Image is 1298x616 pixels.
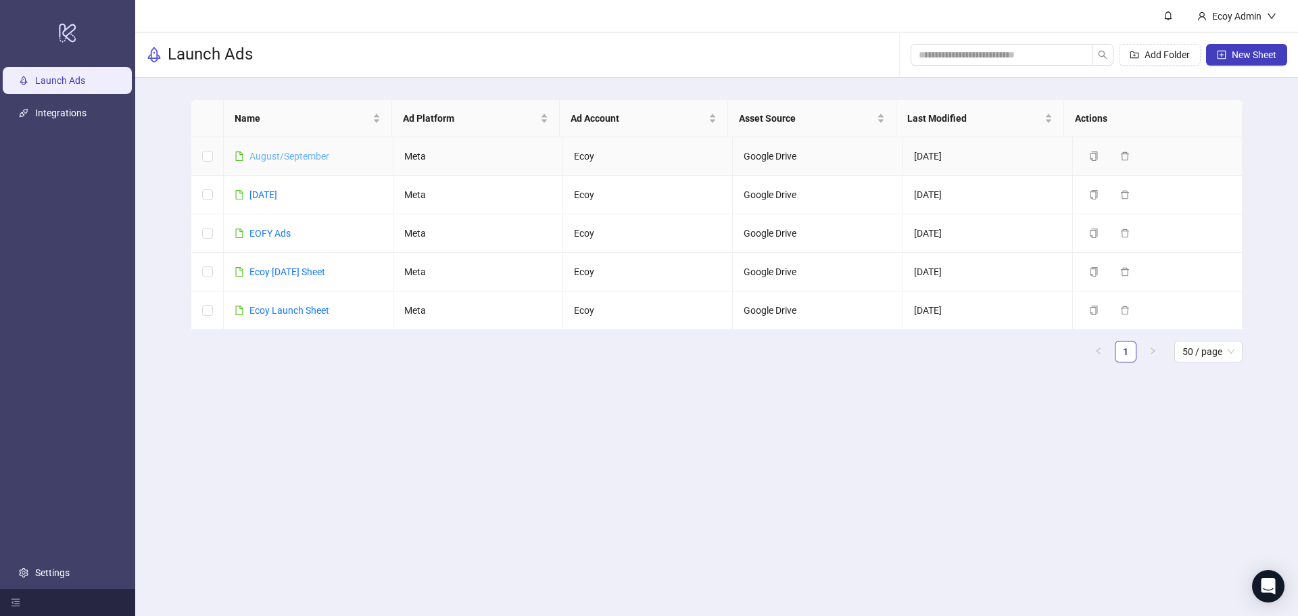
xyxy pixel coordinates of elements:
td: Google Drive [733,253,903,291]
a: Ecoy Launch Sheet [249,305,329,316]
span: file [235,190,244,199]
td: [DATE] [903,253,1073,291]
td: Google Drive [733,214,903,253]
span: down [1267,11,1276,21]
span: Asset Source [739,111,874,126]
th: Actions [1064,100,1232,137]
span: delete [1120,306,1130,315]
span: copy [1089,151,1099,161]
td: Ecoy [563,137,733,176]
td: [DATE] [903,214,1073,253]
a: 1 [1115,341,1136,362]
span: user [1197,11,1207,21]
td: [DATE] [903,291,1073,330]
td: Meta [393,214,563,253]
a: Integrations [35,108,87,118]
span: delete [1120,151,1130,161]
button: New Sheet [1206,44,1287,66]
td: [DATE] [903,137,1073,176]
th: Asset Source [728,100,896,137]
span: Last Modified [907,111,1042,126]
th: Name [224,100,392,137]
span: copy [1089,229,1099,238]
span: folder-add [1130,50,1139,60]
li: Previous Page [1088,341,1109,362]
span: Name [235,111,370,126]
span: Add Folder [1145,49,1190,60]
td: Meta [393,137,563,176]
td: Ecoy [563,291,733,330]
span: copy [1089,190,1099,199]
li: Next Page [1142,341,1163,362]
span: plus-square [1217,50,1226,60]
td: Google Drive [733,137,903,176]
span: New Sheet [1232,49,1276,60]
span: menu-fold [11,598,20,607]
span: left [1095,347,1103,355]
span: file [235,151,244,161]
span: delete [1120,267,1130,277]
span: file [235,267,244,277]
span: delete [1120,229,1130,238]
a: August/September [249,151,329,162]
td: [DATE] [903,176,1073,214]
div: Ecoy Admin [1207,9,1267,24]
span: copy [1089,267,1099,277]
th: Ad Account [560,100,728,137]
button: Add Folder [1119,44,1201,66]
th: Last Modified [896,100,1065,137]
h3: Launch Ads [168,44,253,66]
span: right [1149,347,1157,355]
span: bell [1163,11,1173,20]
td: Meta [393,176,563,214]
a: Ecoy [DATE] Sheet [249,266,325,277]
td: Meta [393,291,563,330]
a: Launch Ads [35,75,85,86]
td: Ecoy [563,176,733,214]
td: Google Drive [733,291,903,330]
td: Meta [393,253,563,291]
span: search [1098,50,1107,60]
a: [DATE] [249,189,277,200]
td: Ecoy [563,214,733,253]
span: Ad Account [571,111,706,126]
button: left [1088,341,1109,362]
span: delete [1120,190,1130,199]
div: Page Size [1174,341,1243,362]
span: copy [1089,306,1099,315]
td: Ecoy [563,253,733,291]
div: Open Intercom Messenger [1252,570,1284,602]
th: Ad Platform [392,100,560,137]
span: file [235,306,244,315]
span: Ad Platform [403,111,538,126]
span: file [235,229,244,238]
span: rocket [146,47,162,63]
a: Settings [35,567,70,578]
span: 50 / page [1182,341,1234,362]
td: Google Drive [733,176,903,214]
li: 1 [1115,341,1136,362]
a: EOFY Ads [249,228,291,239]
button: right [1142,341,1163,362]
